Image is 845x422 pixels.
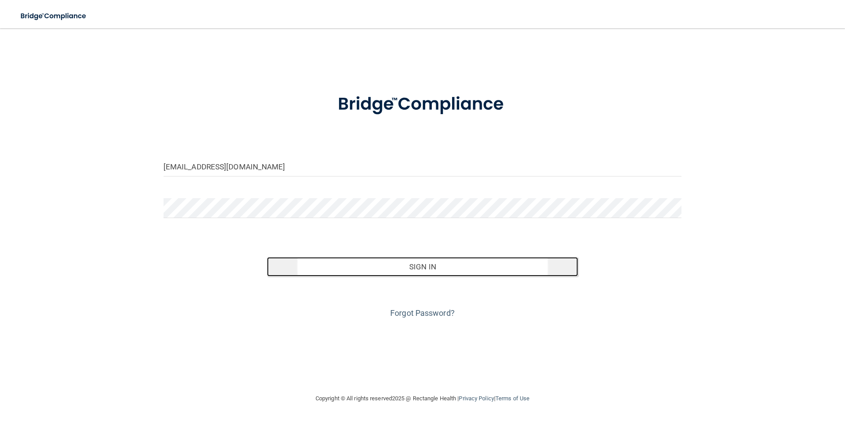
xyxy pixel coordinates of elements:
button: Sign In [267,257,578,276]
a: Privacy Policy [459,395,494,402]
a: Terms of Use [495,395,529,402]
a: Forgot Password? [390,308,455,318]
img: bridge_compliance_login_screen.278c3ca4.svg [13,7,95,25]
input: Email [164,157,682,176]
div: Copyright © All rights reserved 2025 @ Rectangle Health | | [261,384,584,413]
img: bridge_compliance_login_screen.278c3ca4.svg [320,81,525,127]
